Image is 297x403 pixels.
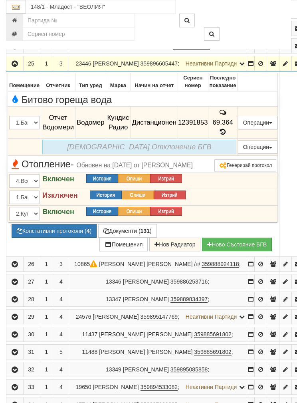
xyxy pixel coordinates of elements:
span: [PERSON_NAME] [93,384,139,390]
button: Опиши [118,207,150,216]
button: История [86,207,118,216]
td: ; [68,327,247,342]
td: 1 [39,257,54,272]
button: Новo Състояние БГВ [202,238,272,251]
td: 1 [39,310,54,324]
td: 1 [39,380,54,395]
button: Операции [238,116,278,129]
span: Неактивни Партиди [186,314,237,320]
td: 29 [24,310,39,324]
button: Генерирай протокол [214,159,276,171]
strong: Изключен [42,191,78,199]
input: Сериен номер [23,27,135,41]
span: 69.364 [212,119,233,126]
td: ; [68,56,247,71]
span: Неактивни Партиди [186,60,237,67]
button: Помещения [99,238,148,251]
td: 26 [24,257,39,272]
span: 12391853 [178,119,208,126]
td: Дистанционен [131,107,178,139]
b: 131 [141,228,150,234]
td: 27 [24,274,39,289]
span: Партида № [76,314,91,320]
button: История [86,174,118,183]
button: Документи (131) [98,224,157,238]
span: Партида № [76,384,91,390]
td: ; [68,292,247,307]
span: Партида № [82,349,97,355]
td: Кундис Радио [106,107,131,139]
td: 1 [39,56,54,71]
td: 1 [39,345,54,359]
td: 1 [39,327,54,342]
span: Партида № [82,331,97,337]
span: Битово гореща вода [9,95,112,105]
span: 3 [59,60,63,67]
span: [PERSON_NAME] [93,60,139,67]
span: Обновен на [DATE] от [PERSON_NAME] [77,162,193,169]
span: 4 [59,314,63,320]
th: Последно показание [208,73,238,91]
span: Неактивни Партиди [186,384,237,390]
button: Опиши [118,174,150,183]
th: Отчетник [41,73,75,91]
button: Констативни протоколи (4) [12,224,97,238]
strong: Включен [42,175,74,183]
td: 32 [24,362,39,377]
span: 4 [59,384,63,390]
input: Партида № [23,14,135,27]
button: Операции [238,140,278,154]
span: 5 [59,349,63,355]
button: Изтрий [150,207,182,216]
span: Партида № [76,60,91,67]
span: Отопление [9,159,193,169]
td: ; [68,257,247,272]
th: Начин на отчет [131,73,178,91]
button: Нов Радиатор [149,238,200,251]
td: ; [68,310,247,324]
td: 31 [24,345,39,359]
th: Помещение [8,73,41,91]
b: 4 [87,228,90,234]
td: 1 [39,362,54,377]
strong: Включен [42,208,74,216]
td: 1 [39,274,54,289]
span: История на показанията [218,128,227,136]
th: Тип уред [75,73,106,91]
td: 33 [24,380,39,395]
span: [PERSON_NAME] [PERSON_NAME] /п/ [99,261,200,267]
span: [PERSON_NAME] [123,296,169,302]
td: 1 [39,292,54,307]
td: 25 [24,56,39,71]
span: [PERSON_NAME] [123,366,169,373]
th: Марка [106,73,131,91]
td: Водомер [75,107,106,139]
span: История на забележките [218,109,227,116]
span: 4 [59,331,63,337]
span: [PERSON_NAME] [PERSON_NAME] [99,331,192,337]
span: Партида № [106,366,121,373]
span: - [71,159,74,169]
span: Партида № [106,278,121,285]
td: ; [68,380,247,395]
button: Изтрий [150,174,182,183]
td: ; [68,345,247,359]
span: [PERSON_NAME] [123,278,169,285]
button: История [90,191,122,199]
span: Отчет Водомери [42,114,74,131]
td: ; [68,362,247,377]
span: 4 [59,366,63,373]
span: [PERSON_NAME] [PERSON_NAME] [99,349,192,355]
span: 4 [59,296,63,302]
td: 30 [24,327,39,342]
button: Изтрий [154,191,186,199]
span: 3 [59,261,63,267]
td: ; [68,274,247,289]
span: 4 [59,278,63,285]
span: Партида № [74,261,99,267]
td: 28 [24,292,39,307]
span: [PERSON_NAME] [93,314,139,320]
button: Опиши [122,191,154,199]
i: [DEMOGRAPHIC_DATA] Oтклонение БГВ [67,143,212,151]
th: Сериен номер [178,73,208,91]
